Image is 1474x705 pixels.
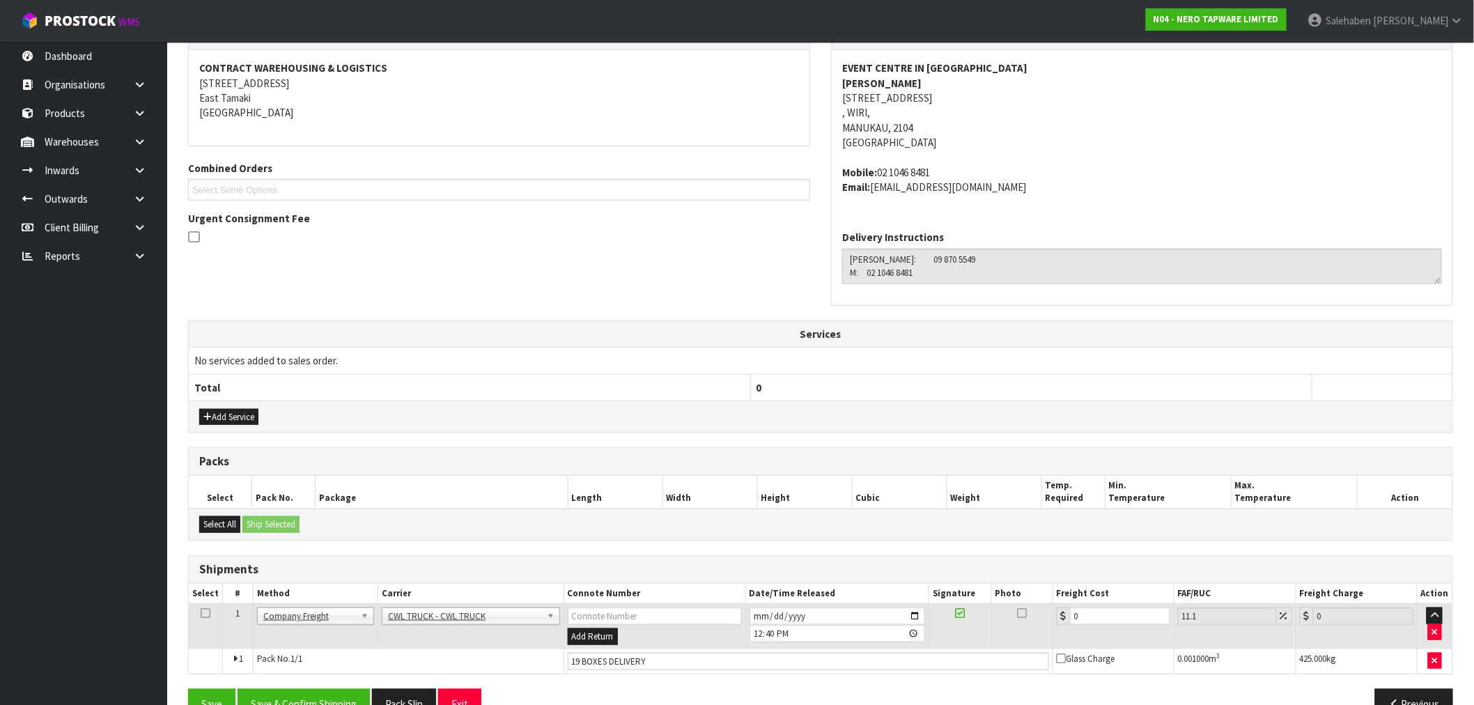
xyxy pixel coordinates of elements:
[189,374,750,401] th: Total
[1217,651,1220,660] sup: 3
[118,15,140,29] small: WMS
[223,584,254,604] th: #
[199,516,240,533] button: Select All
[1178,653,1209,665] span: 0.001000
[253,584,378,604] th: Method
[235,607,240,619] span: 1
[199,455,1442,468] h3: Packs
[1358,476,1452,509] th: Action
[947,476,1041,509] th: Weight
[378,584,564,604] th: Carrier
[662,476,757,509] th: Width
[1053,584,1174,604] th: Freight Cost
[568,653,1049,670] input: Connote Number
[842,77,922,90] strong: [PERSON_NAME]
[239,653,243,665] span: 1
[1417,584,1452,604] th: Action
[189,321,1452,348] th: Services
[252,476,316,509] th: Pack No.
[852,476,947,509] th: Cubic
[290,653,302,665] span: 1/1
[189,584,223,604] th: Select
[1300,653,1327,665] span: 425.000
[568,607,742,625] input: Connote Number
[263,608,355,625] span: Company Freight
[1232,476,1358,509] th: Max. Temperature
[568,476,662,509] th: Length
[188,161,272,176] label: Combined Orders
[199,29,799,42] h3: From Address
[1178,607,1277,625] input: Freight Adjustment
[199,61,799,121] address: [STREET_ADDRESS] East Tamaki [GEOGRAPHIC_DATA]
[189,348,1452,374] td: No services added to sales order.
[842,180,870,194] strong: email
[842,230,944,245] label: Delivery Instructions
[1174,649,1296,674] td: m
[1296,584,1417,604] th: Freight Charge
[842,166,877,179] strong: mobile
[45,12,116,30] span: ProStock
[568,628,618,645] button: Add Return
[564,584,745,604] th: Connote Number
[842,61,1027,75] strong: EVENT CENTRE IN [GEOGRAPHIC_DATA]
[842,29,1442,42] h3: To Address
[842,165,1442,195] address: 02 1046 8481 [EMAIL_ADDRESS][DOMAIN_NAME]
[1373,14,1448,27] span: [PERSON_NAME]
[21,12,38,29] img: cube-alt.png
[745,584,929,604] th: Date/Time Released
[1146,8,1287,31] a: N04 - NERO TAPWARE LIMITED
[991,584,1053,604] th: Photo
[315,476,568,509] th: Package
[842,61,1442,150] address: [STREET_ADDRESS] , WIRI, MANUKAU, 2104 [GEOGRAPHIC_DATA]
[199,563,1442,576] h3: Shipments
[199,61,387,75] strong: CONTRACT WAREHOUSING & LOGISTICS
[1326,14,1371,27] span: Salehaben
[199,409,258,426] button: Add Service
[929,584,992,604] th: Signature
[1070,607,1170,625] input: Freight Cost
[1313,607,1413,625] input: Freight Charge
[388,608,541,625] span: CWL TRUCK - CWL TRUCK
[1041,476,1105,509] th: Temp. Required
[1154,13,1279,25] strong: N04 - NERO TAPWARE LIMITED
[757,476,852,509] th: Height
[1105,476,1231,509] th: Min. Temperature
[189,476,252,509] th: Select
[1057,653,1115,665] span: Glass Charge
[1296,649,1417,674] td: kg
[757,381,762,394] span: 0
[242,516,300,533] button: Ship Selected
[188,211,310,226] label: Urgent Consignment Fee
[1174,584,1296,604] th: FAF/RUC
[253,649,564,674] td: Pack No.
